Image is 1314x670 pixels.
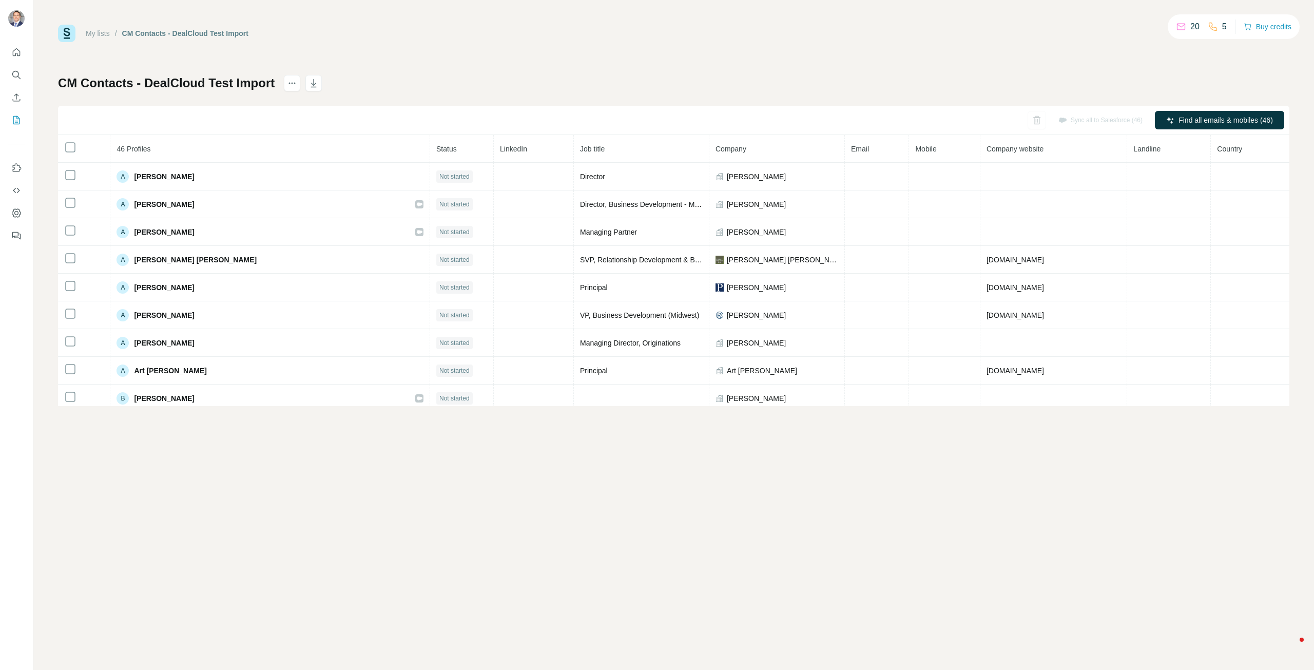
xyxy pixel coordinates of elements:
span: [PERSON_NAME] [134,338,194,348]
iframe: Intercom live chat [1279,635,1304,660]
span: [PERSON_NAME] [727,310,786,320]
button: Search [8,66,25,84]
span: Managing Director, Originations [580,339,681,347]
button: actions [284,75,300,91]
span: Not started [439,172,470,181]
span: Job title [580,145,605,153]
span: Not started [439,394,470,403]
div: A [117,170,129,183]
span: Principal [580,283,608,292]
span: [DOMAIN_NAME] [987,256,1044,264]
span: [PERSON_NAME] [134,171,194,182]
span: Not started [439,255,470,264]
button: Find all emails & mobiles (46) [1155,111,1284,129]
span: [PERSON_NAME] [PERSON_NAME] [727,255,838,265]
button: Use Surfe API [8,181,25,200]
span: Company website [987,145,1044,153]
span: Not started [439,283,470,292]
button: Buy credits [1244,20,1291,34]
span: [PERSON_NAME] [134,227,194,237]
button: My lists [8,111,25,129]
span: [PERSON_NAME] [134,199,194,209]
div: A [117,309,129,321]
button: Feedback [8,226,25,245]
span: Not started [439,311,470,320]
span: VP, Business Development (Midwest) [580,311,699,319]
span: [PERSON_NAME] [134,393,194,404]
div: A [117,281,129,294]
span: Managing Partner [580,228,637,236]
button: Dashboard [8,204,25,222]
span: Status [436,145,457,153]
li: / [115,28,117,39]
img: company-logo [716,283,724,292]
span: Principal [580,367,608,375]
img: Surfe Logo [58,25,75,42]
img: company-logo [716,311,724,319]
span: Art [PERSON_NAME] [134,366,207,376]
div: A [117,365,129,377]
span: [PERSON_NAME] [134,310,194,320]
button: Enrich CSV [8,88,25,107]
span: Email [851,145,869,153]
span: Company [716,145,746,153]
span: LinkedIn [500,145,527,153]
span: [PERSON_NAME] [727,171,786,182]
div: A [117,198,129,210]
span: Not started [439,200,470,209]
div: A [117,226,129,238]
span: Not started [439,366,470,375]
p: 5 [1222,21,1227,33]
span: [PERSON_NAME] [727,227,786,237]
span: [PERSON_NAME] [727,282,786,293]
div: A [117,337,129,349]
span: [PERSON_NAME] [727,338,786,348]
span: [DOMAIN_NAME] [987,367,1044,375]
span: Country [1217,145,1242,153]
img: company-logo [716,256,724,264]
span: [PERSON_NAME] [134,282,194,293]
span: Mobile [915,145,936,153]
span: [DOMAIN_NAME] [987,283,1044,292]
span: Landline [1133,145,1161,153]
button: Quick start [8,43,25,62]
span: Director, Business Development - Midwest [580,200,715,208]
span: [PERSON_NAME] [PERSON_NAME] [134,255,257,265]
div: CM Contacts - DealCloud Test Import [122,28,248,39]
span: [DOMAIN_NAME] [987,311,1044,319]
div: A [117,254,129,266]
span: [PERSON_NAME] [727,393,786,404]
p: 20 [1190,21,1200,33]
a: My lists [86,29,110,37]
span: Not started [439,227,470,237]
button: Use Surfe on LinkedIn [8,159,25,177]
span: [PERSON_NAME] [727,199,786,209]
h1: CM Contacts - DealCloud Test Import [58,75,275,91]
img: Avatar [8,10,25,27]
span: SVP, Relationship Development & Bank Counsel [580,256,735,264]
span: Find all emails & mobiles (46) [1178,115,1273,125]
span: Art [PERSON_NAME] [727,366,797,376]
div: B [117,392,129,405]
span: Not started [439,338,470,348]
span: 46 Profiles [117,145,150,153]
span: Director [580,173,605,181]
